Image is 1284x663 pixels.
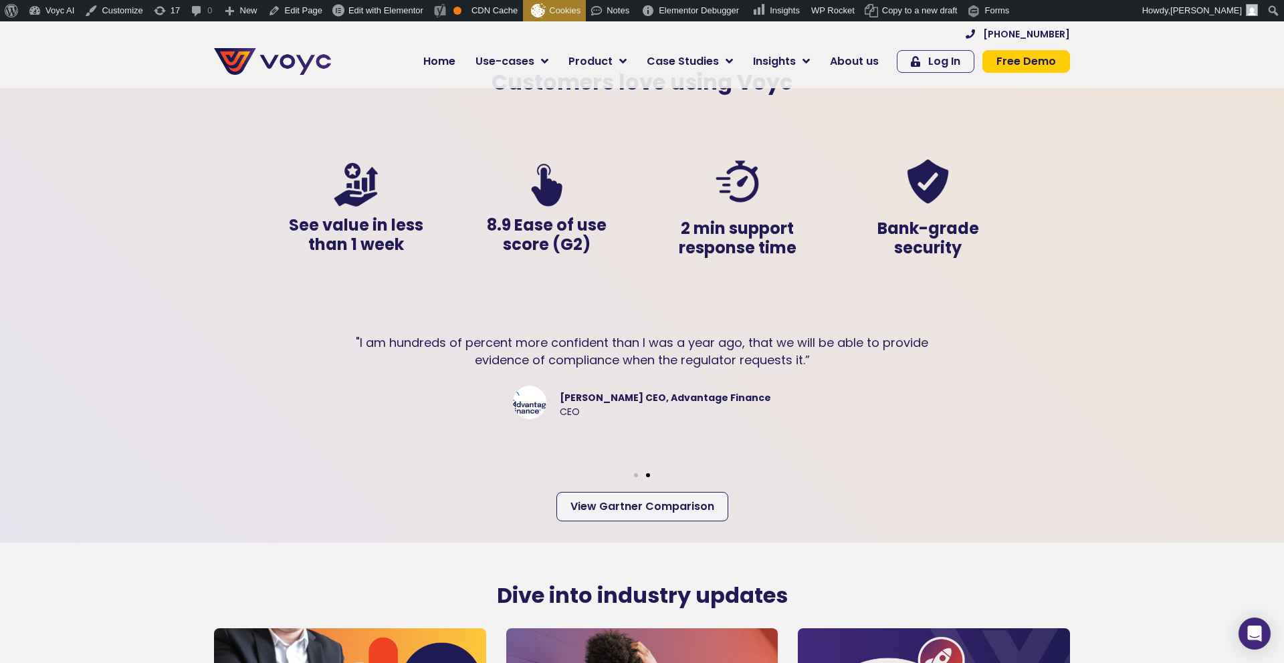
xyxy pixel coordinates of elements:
a: View Gartner Comparison [556,492,728,521]
h2: Dive into industry updates [214,583,1070,608]
div: OK [453,7,461,15]
span: Go to slide 1 [634,473,638,477]
a: Home [413,48,465,75]
a: Free Demo [982,50,1070,73]
div: "I am hundreds of percent more confident than I was a year ago, that we will be able to provide e... [337,334,947,369]
img: 1 [332,160,381,210]
img: 3 [713,157,762,207]
h4: Bank-grade security [859,219,996,258]
a: [PHONE_NUMBER] [966,29,1070,39]
img: Graham Wheeler CEO, Advantage Finance [513,386,546,419]
a: About us [820,48,889,75]
img: 4 [903,157,953,207]
h4: 2 min support response time [669,219,806,258]
a: Case Studies [637,48,743,75]
a: Product [558,48,637,75]
img: voyc-full-logo [214,48,331,75]
h4: 8.9 Ease of use score (G2) [465,216,629,255]
span: Free Demo [996,56,1056,67]
a: Insights [743,48,820,75]
span: View Gartner Comparison [570,501,714,512]
span: Case Studies [647,53,719,70]
span: Use-cases [475,53,534,70]
span: CEO [560,405,771,419]
span: [PERSON_NAME] [1170,5,1242,15]
h4: See value in less than 1 week [274,216,438,255]
span: Insights [770,5,800,15]
span: Log In [928,56,960,67]
img: 2 [522,160,572,210]
div: 2 / 2 [337,334,947,458]
a: Use-cases [465,48,558,75]
span: Home [423,53,455,70]
span: [PERSON_NAME] CEO, Advantage Finance [560,391,771,405]
span: Go to slide 2 [646,473,650,477]
div: Open Intercom Messenger [1239,618,1271,650]
a: Log In [897,50,974,73]
span: [PHONE_NUMBER] [983,29,1070,39]
span: Product [568,53,613,70]
span: About us [830,53,879,70]
span: Edit with Elementor [348,5,423,15]
span: Insights [753,53,796,70]
div: Slides [337,334,947,485]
